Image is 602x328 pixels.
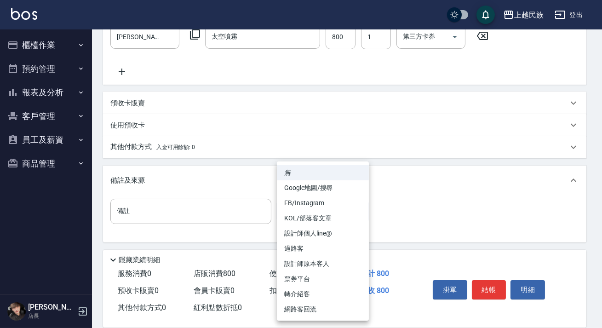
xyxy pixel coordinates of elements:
li: 網路客回流 [277,302,369,317]
li: 設計師原本客人 [277,256,369,271]
li: FB/Instagram [277,196,369,211]
li: 設計師個人line@ [277,226,369,241]
em: 無 [284,168,291,178]
li: Google地圖/搜尋 [277,180,369,196]
li: 票券平台 [277,271,369,287]
li: KOL/部落客文章 [277,211,369,226]
li: 轉介紹客 [277,287,369,302]
li: 過路客 [277,241,369,256]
